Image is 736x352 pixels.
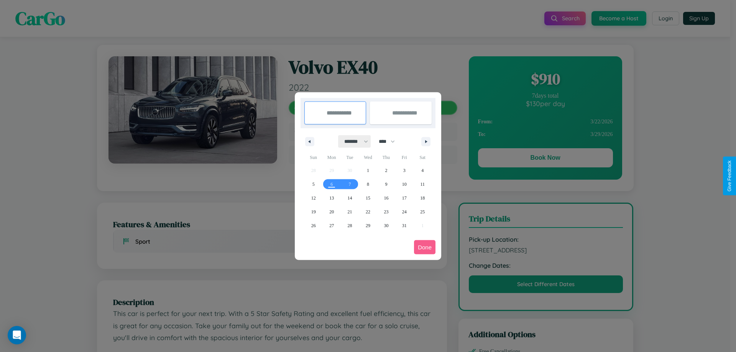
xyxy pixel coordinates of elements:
[414,151,432,164] span: Sat
[322,151,340,164] span: Mon
[341,191,359,205] button: 14
[395,205,413,219] button: 24
[329,191,334,205] span: 13
[377,151,395,164] span: Thu
[304,205,322,219] button: 19
[304,219,322,232] button: 26
[304,151,322,164] span: Sun
[359,219,377,232] button: 29
[420,177,425,191] span: 11
[366,219,370,232] span: 29
[322,191,340,205] button: 13
[359,205,377,219] button: 22
[403,164,406,177] span: 3
[385,177,387,191] span: 9
[377,164,395,177] button: 2
[367,164,369,177] span: 1
[395,219,413,232] button: 31
[359,177,377,191] button: 8
[312,177,315,191] span: 5
[414,177,432,191] button: 11
[322,205,340,219] button: 20
[377,177,395,191] button: 9
[341,151,359,164] span: Tue
[359,191,377,205] button: 15
[395,151,413,164] span: Fri
[384,205,388,219] span: 23
[341,205,359,219] button: 21
[395,191,413,205] button: 17
[421,164,424,177] span: 4
[414,191,432,205] button: 18
[348,191,352,205] span: 14
[384,219,388,232] span: 30
[377,205,395,219] button: 23
[311,191,316,205] span: 12
[420,205,425,219] span: 25
[348,205,352,219] span: 21
[384,191,388,205] span: 16
[322,219,340,232] button: 27
[414,205,432,219] button: 25
[385,164,387,177] span: 2
[322,177,340,191] button: 6
[414,240,435,254] button: Done
[329,219,334,232] span: 27
[366,205,370,219] span: 22
[420,191,425,205] span: 18
[366,191,370,205] span: 15
[395,177,413,191] button: 10
[402,219,407,232] span: 31
[727,160,732,192] div: Give Feedback
[329,205,334,219] span: 20
[377,191,395,205] button: 16
[367,177,369,191] span: 8
[414,164,432,177] button: 4
[311,205,316,219] span: 19
[359,164,377,177] button: 1
[359,151,377,164] span: Wed
[402,205,407,219] span: 24
[348,219,352,232] span: 28
[341,219,359,232] button: 28
[330,177,333,191] span: 6
[377,219,395,232] button: 30
[402,177,407,191] span: 10
[402,191,407,205] span: 17
[395,164,413,177] button: 3
[311,219,316,232] span: 26
[349,177,351,191] span: 7
[8,326,26,344] div: Open Intercom Messenger
[304,191,322,205] button: 12
[341,177,359,191] button: 7
[304,177,322,191] button: 5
